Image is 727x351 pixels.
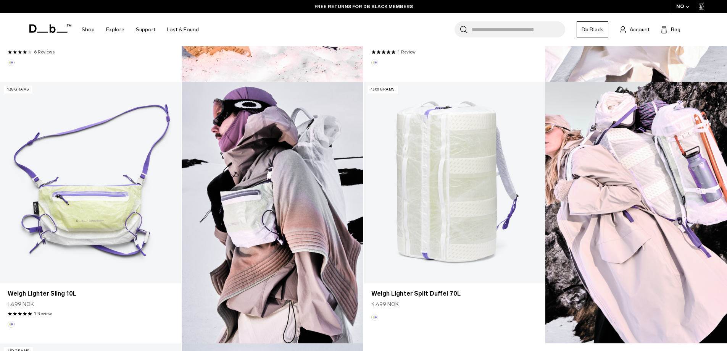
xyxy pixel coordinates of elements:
button: Aurora [8,59,15,66]
button: Aurora [371,314,378,321]
span: Account [630,26,650,34]
a: Support [136,16,155,43]
a: Explore [106,16,124,43]
a: FREE RETURNS FOR DB BLACK MEMBERS [314,3,413,10]
p: 138 grams [4,86,32,94]
img: Content block image [545,82,727,343]
span: 4.499 NOK [371,300,399,308]
span: 1.699 NOK [8,300,34,308]
p: 1300 grams [368,86,398,94]
a: 1 reviews [398,49,416,55]
a: Shop [82,16,95,43]
img: Content block image [182,82,363,343]
button: Bag [661,25,680,34]
a: Weigh Lighter Sling 10L [8,289,174,298]
a: Lost & Found [167,16,199,43]
a: 1 reviews [34,310,52,317]
span: Bag [671,26,680,34]
button: Aurora [371,59,378,66]
a: 6 reviews [34,49,55,55]
button: Aurora [8,321,15,328]
nav: Main Navigation [76,13,205,46]
a: Weigh Lighter Split Duffel 70L [364,82,545,283]
a: Weigh Lighter Split Duffel 70L [371,289,537,298]
a: Account [620,25,650,34]
a: Db Black [577,21,608,37]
